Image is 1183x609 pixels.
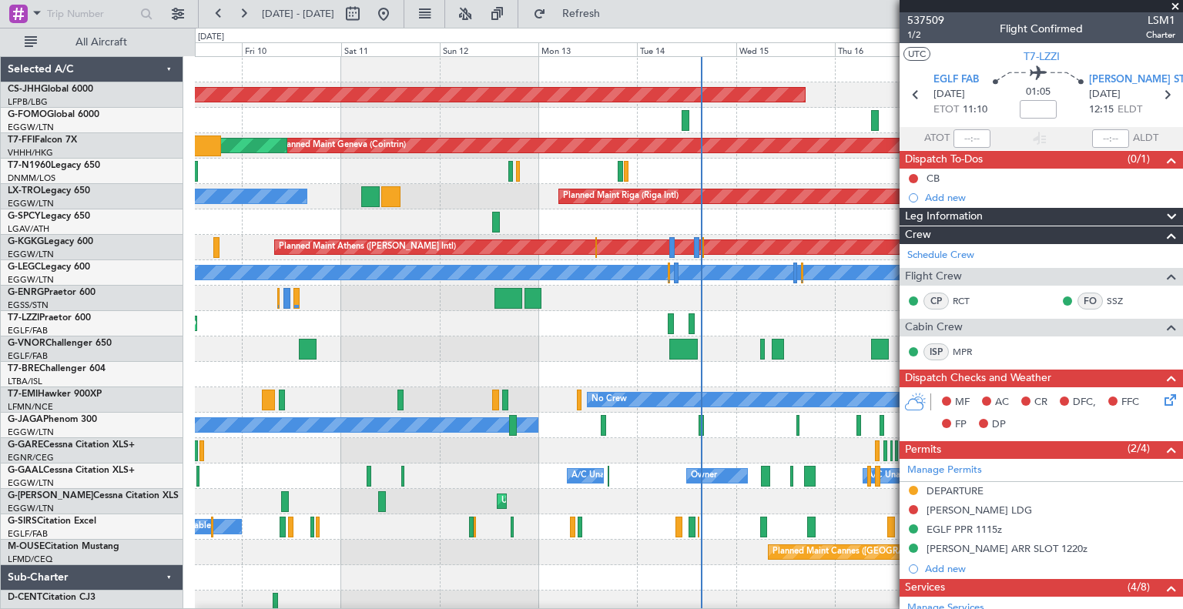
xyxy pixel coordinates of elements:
[8,503,54,514] a: EGGW/LTN
[8,364,106,373] a: T7-BREChallenger 604
[1146,28,1175,42] span: Charter
[8,440,43,450] span: G-GARE
[8,85,93,94] a: CS-JHHGlobal 6000
[955,417,967,433] span: FP
[341,42,440,56] div: Sat 11
[8,325,48,336] a: EGLF/FAB
[8,313,39,323] span: T7-LZZI
[907,248,974,263] a: Schedule Crew
[8,542,119,551] a: M-OUSECitation Mustang
[8,147,53,159] a: VHHH/HKG
[8,415,97,424] a: G-JAGAPhenom 300
[8,376,42,387] a: LTBA/ISL
[1128,151,1150,167] span: (0/1)
[927,484,984,497] div: DEPARTURE
[1073,395,1096,410] span: DFC,
[736,42,835,56] div: Wed 15
[8,288,96,297] a: G-ENRGPraetor 600
[933,102,959,118] span: ETOT
[923,343,949,360] div: ISP
[538,42,637,56] div: Mon 13
[8,274,54,286] a: EGGW/LTN
[905,579,945,597] span: Services
[8,452,54,463] a: EGNR/CEG
[501,490,755,513] div: Unplanned Maint [GEOGRAPHIC_DATA] ([GEOGRAPHIC_DATA])
[8,542,45,551] span: M-OUSE
[1089,87,1121,102] span: [DATE]
[8,212,90,221] a: G-SPCYLegacy 650
[8,390,102,399] a: T7-EMIHawker 900XP
[835,42,933,56] div: Thu 16
[8,466,135,475] a: G-GAALCessna Citation XLS+
[8,415,43,424] span: G-JAGA
[907,28,944,42] span: 1/2
[8,110,47,119] span: G-FOMO
[591,388,627,411] div: No Crew
[8,85,41,94] span: CS-JHH
[1133,131,1158,146] span: ALDT
[8,237,44,246] span: G-KGKG
[1128,440,1150,457] span: (2/4)
[8,401,53,413] a: LFMN/NCE
[8,517,96,526] a: G-SIRSCitation Excel
[923,293,949,310] div: CP
[933,72,979,88] span: EGLF FAB
[963,102,987,118] span: 11:10
[637,42,736,56] div: Tue 14
[8,350,48,362] a: EGLF/FAB
[8,517,37,526] span: G-SIRS
[1121,395,1139,410] span: FFC
[8,427,54,438] a: EGGW/LTN
[905,208,983,226] span: Leg Information
[440,42,538,56] div: Sun 12
[242,42,340,56] div: Fri 10
[8,198,54,209] a: EGGW/LTN
[8,186,90,196] a: LX-TROLegacy 650
[8,263,90,272] a: G-LEGCLegacy 600
[925,562,1175,575] div: Add new
[1089,102,1114,118] span: 12:15
[8,477,54,489] a: EGGW/LTN
[905,441,941,459] span: Permits
[953,294,987,308] a: RCT
[933,87,965,102] span: [DATE]
[8,161,51,170] span: T7-N1960
[8,466,43,475] span: G-GAAL
[1034,395,1047,410] span: CR
[1026,85,1051,100] span: 01:05
[903,47,930,61] button: UTC
[1118,102,1142,118] span: ELDT
[8,554,52,565] a: LFMD/CEQ
[772,540,955,564] div: Planned Maint Cannes ([GEOGRAPHIC_DATA])
[526,2,618,26] button: Refresh
[8,299,49,311] a: EGSS/STN
[563,185,679,208] div: Planned Maint Riga (Riga Intl)
[8,593,42,602] span: D-CENT
[549,8,614,19] span: Refresh
[8,172,55,184] a: DNMM/LOS
[8,212,41,221] span: G-SPCY
[905,370,1051,387] span: Dispatch Checks and Weather
[279,236,456,259] div: Planned Maint Athens ([PERSON_NAME] Intl)
[955,395,970,410] span: MF
[953,345,987,359] a: MPR
[8,339,112,348] a: G-VNORChallenger 650
[262,7,334,21] span: [DATE] - [DATE]
[907,463,982,478] a: Manage Permits
[8,136,35,145] span: T7-FFI
[1000,21,1083,37] div: Flight Confirmed
[995,395,1009,410] span: AC
[17,30,167,55] button: All Aircraft
[8,122,54,133] a: EGGW/LTN
[1077,293,1103,310] div: FO
[1128,579,1150,595] span: (4/8)
[8,390,38,399] span: T7-EMI
[953,129,990,148] input: --:--
[8,288,44,297] span: G-ENRG
[40,37,163,48] span: All Aircraft
[1146,12,1175,28] span: LSM1
[1024,49,1060,65] span: T7-LZZI
[927,523,1002,536] div: EGLF PPR 1115z
[907,12,944,28] span: 537509
[691,464,717,487] div: Owner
